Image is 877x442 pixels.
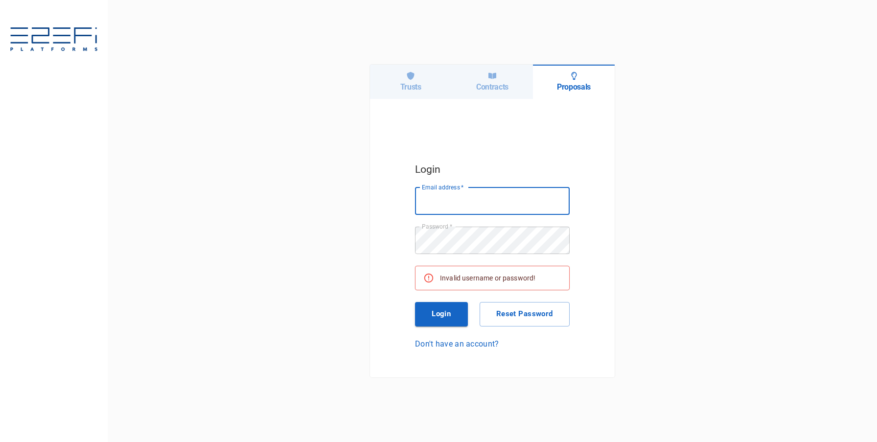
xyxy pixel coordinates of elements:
div: Invalid username or password! [440,269,535,287]
h5: Login [415,161,570,178]
a: Don't have an account? [415,338,570,349]
h6: Trusts [400,82,421,92]
label: Password [422,222,452,231]
button: Login [415,302,468,326]
label: Email address [422,183,464,191]
img: E2EFiPLATFORMS-7f06cbf9.svg [10,27,98,53]
h6: Contracts [476,82,508,92]
h6: Proposals [557,82,591,92]
button: Reset Password [480,302,570,326]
